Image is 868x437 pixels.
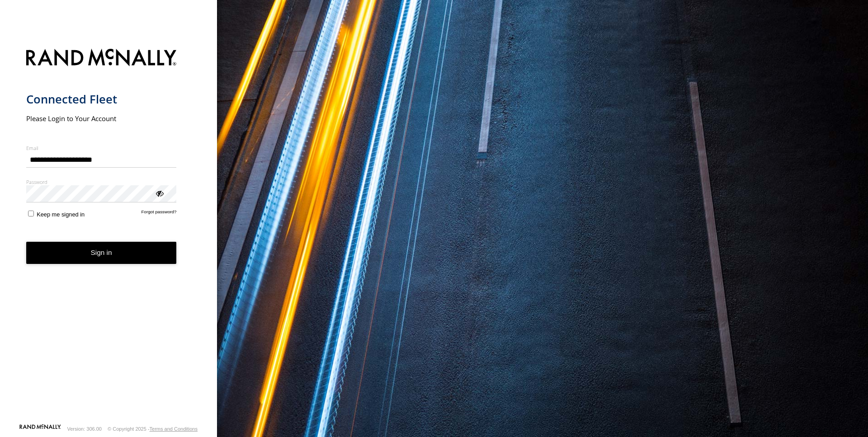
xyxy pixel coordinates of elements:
button: Sign in [26,242,177,264]
img: Rand McNally [26,47,177,70]
div: © Copyright 2025 - [108,426,198,432]
a: Forgot password? [142,209,177,218]
div: Version: 306.00 [67,426,102,432]
label: Password [26,179,177,185]
a: Terms and Conditions [150,426,198,432]
h2: Please Login to Your Account [26,114,177,123]
span: Keep me signed in [37,211,85,218]
a: Visit our Website [19,424,61,433]
input: Keep me signed in [28,211,34,216]
form: main [26,43,191,423]
label: Email [26,145,177,151]
div: ViewPassword [155,188,164,197]
h1: Connected Fleet [26,92,177,107]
